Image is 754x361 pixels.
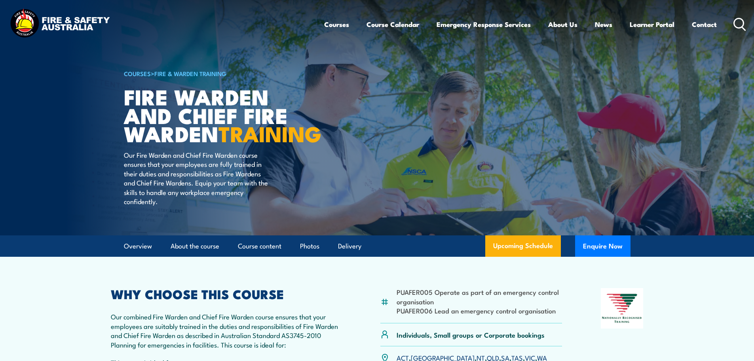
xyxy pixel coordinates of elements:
a: Upcoming Schedule [485,235,561,257]
li: PUAFER006 Lead an emergency control organisation [397,306,562,315]
a: Photos [300,236,319,257]
a: Emergency Response Services [437,14,531,35]
li: PUAFER005 Operate as part of an emergency control organisation [397,287,562,306]
a: Fire & Warden Training [154,69,226,78]
a: Course Calendar [367,14,419,35]
strong: TRAINING [218,117,321,149]
a: Learner Portal [630,14,674,35]
a: Course content [238,236,281,257]
p: Our Fire Warden and Chief Fire Warden course ensures that your employees are fully trained in the... [124,150,268,206]
p: Individuals, Small groups or Corporate bookings [397,330,545,339]
h1: Fire Warden and Chief Fire Warden [124,87,319,143]
img: Nationally Recognised Training logo. [601,288,644,329]
a: News [595,14,612,35]
a: Contact [692,14,717,35]
a: Delivery [338,236,361,257]
a: COURSES [124,69,151,78]
a: Overview [124,236,152,257]
button: Enquire Now [575,235,631,257]
h2: WHY CHOOSE THIS COURSE [111,288,342,299]
a: About Us [548,14,577,35]
a: Courses [324,14,349,35]
p: Our combined Fire Warden and Chief Fire Warden course ensures that your employees are suitably tr... [111,312,342,349]
a: About the course [171,236,219,257]
h6: > [124,69,319,78]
